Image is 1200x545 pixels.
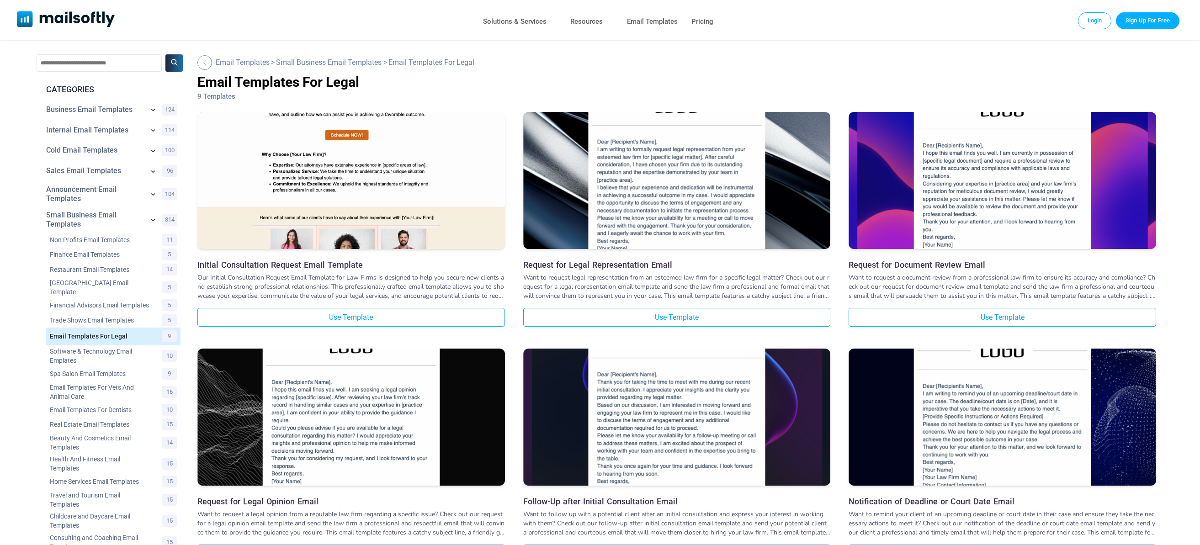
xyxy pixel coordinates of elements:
[50,332,150,341] a: Category
[197,497,505,506] a: Request for Legal Opinion Email
[849,497,1156,506] a: Notification of Deadline or Court Date Email
[149,215,158,226] a: Show subcategories for Small Business Email Templates
[197,92,235,101] span: 9 Templates
[849,308,1156,327] a: Use Template
[50,369,150,378] a: Category
[523,273,831,301] div: Want to request legal representation from an esteemed law firm for a specific legal matter? Check...
[197,273,505,301] div: Our Initial Consultation Request Email Template for Law Firms is designed to help you secure new ...
[216,58,270,67] a: Go Back
[197,510,505,537] div: Want to request a legal opinion from a reputable law firm regarding a specific issue? Check out o...
[50,455,150,473] a: Category
[46,166,144,175] a: Category
[570,15,603,28] a: Resources
[849,273,1156,301] div: Want to request a document review from a professional law firm to ensure its accuracy and complia...
[523,308,831,327] a: Use Template
[46,105,144,114] a: Category
[50,383,150,401] a: Category
[483,15,547,28] a: Solutions & Services
[46,126,144,135] a: Category
[849,510,1156,537] div: Want to remind your client of an upcoming deadline or court date in their case and ensure they ta...
[197,349,505,488] a: Request for Legal Opinion Email
[50,250,150,259] a: Category
[50,235,150,244] a: Category
[50,278,150,296] a: Category
[17,11,115,27] img: Mailsoftly Logo
[50,265,150,274] a: Category
[849,326,1156,509] img: Notification of Deadline or Court Date Email
[17,11,115,29] a: Mailsoftly
[849,112,1156,251] a: Request for Document Review Email
[1116,12,1179,29] a: Trial
[50,347,150,365] a: Category
[197,112,505,251] a: Initial Consultation Request Email Template
[197,308,505,327] a: Use Template
[50,301,150,310] a: Category
[171,59,178,66] img: Search
[849,85,1156,276] img: Request for Document Review Email
[46,146,144,155] a: Category
[523,510,831,537] div: Want to follow up with a potential client after an initial consultation and express your interest...
[149,167,158,178] a: Show subcategories for Sales Email Templates
[50,316,150,325] a: Category
[50,491,150,509] a: Category
[276,58,382,67] a: Go Back
[849,349,1156,488] a: Notification of Deadline or Court Date Email
[50,477,150,486] a: Category
[1078,12,1112,29] a: Login
[523,81,831,280] img: Request for Legal Representation Email
[627,15,678,28] a: Email Templates
[197,322,505,513] img: Request for Legal Opinion Email
[523,349,831,488] a: Follow-Up after Initial Consultation Email
[202,60,207,65] img: Back
[50,405,150,414] a: Category
[50,434,150,452] a: Category
[523,314,831,520] img: Follow-Up after Initial Consultation Email
[197,55,214,70] a: Go Back
[197,260,505,270] a: Initial Consultation Request Email Template
[149,105,158,116] a: Show subcategories for Business Email Templates
[523,260,831,270] a: Request for Legal Representation Email
[523,497,831,506] a: Follow-Up after Initial Consultation Email
[50,512,150,530] a: Category
[46,211,144,229] a: Category
[149,146,158,157] a: Show subcategories for Cold Email Templates
[197,54,1156,70] div: > >
[849,260,1156,270] a: Request for Document Review Email
[50,420,150,429] a: Category
[523,112,831,251] a: Request for Legal Representation Email
[39,84,181,95] div: CATEGORIES
[46,185,144,203] a: Category
[691,15,713,28] a: Pricing
[197,74,1156,90] h1: Email Templates For Legal
[149,126,158,137] a: Show subcategories for Internal Email Templates
[149,190,158,201] a: Show subcategories for Announcement Email Templates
